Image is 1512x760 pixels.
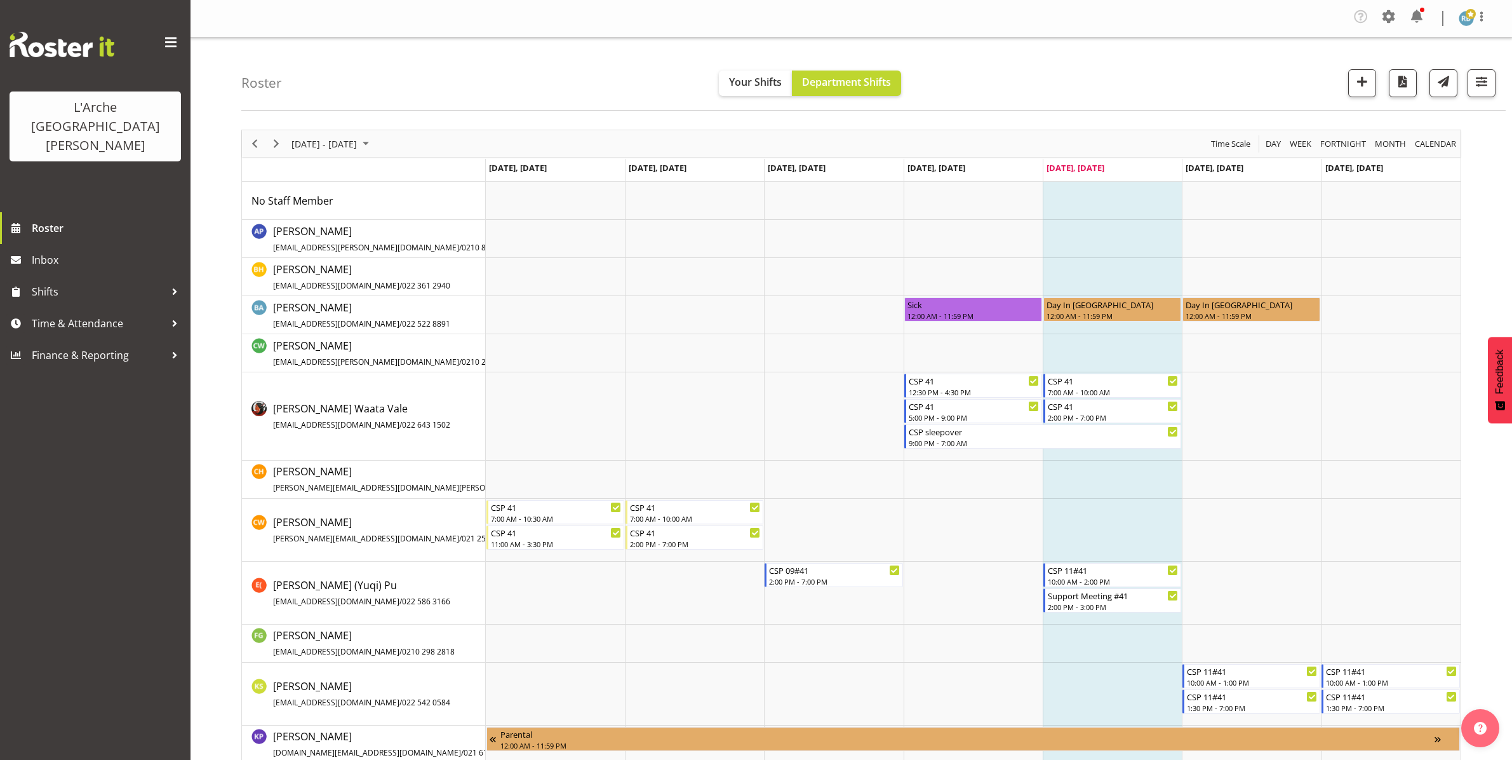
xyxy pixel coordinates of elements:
div: 10:00 AM - 2:00 PM [1048,576,1178,587]
td: Estelle (Yuqi) Pu resource [242,562,486,625]
td: Kalpana Sapkota resource [242,663,486,726]
td: Ayamita Paul resource [242,220,486,258]
button: August 25 - 31, 2025 [290,136,375,152]
span: [DATE], [DATE] [907,162,965,173]
span: Department Shifts [802,75,891,89]
td: Bibi Ali resource [242,296,486,334]
span: [PERSON_NAME] [273,224,514,254]
div: CSP 41 [1048,374,1178,387]
img: Rosterit website logo [10,32,114,57]
div: CSP 41 [909,374,1039,387]
div: Cindy Walters"s event - CSP 41 Begin From Monday, August 25, 2025 at 7:00:00 AM GMT+12:00 Ends At... [486,500,624,524]
a: [PERSON_NAME][PERSON_NAME][EMAIL_ADDRESS][DOMAIN_NAME]/021 251 8963 [273,515,510,545]
span: [EMAIL_ADDRESS][DOMAIN_NAME] [273,280,399,291]
div: 1:30 PM - 7:00 PM [1326,703,1456,713]
div: 10:00 AM - 1:00 PM [1326,677,1456,688]
div: Previous [244,130,265,157]
div: 7:00 AM - 10:00 AM [1048,387,1178,397]
a: No Staff Member [251,193,333,208]
div: 11:00 AM - 3:30 PM [491,539,621,549]
span: [PERSON_NAME][EMAIL_ADDRESS][DOMAIN_NAME][PERSON_NAME] [273,482,519,493]
span: Feedback [1494,349,1506,394]
div: Kalpana Sapkota"s event - CSP 11#41 Begin From Sunday, August 31, 2025 at 10:00:00 AM GMT+12:00 E... [1321,664,1459,688]
div: CSP sleepover [909,425,1179,438]
span: Week [1288,136,1313,152]
span: [DOMAIN_NAME][EMAIL_ADDRESS][DOMAIN_NAME] [273,747,461,758]
span: 0210 298 2818 [402,646,455,657]
span: [EMAIL_ADDRESS][DOMAIN_NAME] [273,646,399,657]
span: [EMAIL_ADDRESS][PERSON_NAME][DOMAIN_NAME] [273,242,459,253]
div: 12:00 AM - 11:59 PM [1047,311,1178,321]
div: Estelle (Yuqi) Pu"s event - Support Meeting #41 Begin From Friday, August 29, 2025 at 2:00:00 PM ... [1043,588,1181,613]
div: CSP 11#41 [1326,690,1456,703]
div: CSP 11#41 [1187,665,1317,677]
span: [DATE], [DATE] [1325,162,1383,173]
span: / [461,747,464,758]
div: 2:00 PM - 7:00 PM [1048,412,1178,423]
td: Cherri Waata Vale resource [242,372,486,461]
span: / [399,419,402,430]
div: Kalpana Sapkota"s event - CSP 11#41 Begin From Sunday, August 31, 2025 at 1:30:00 PM GMT+12:00 En... [1321,689,1459,714]
div: 1:30 PM - 7:00 PM [1187,703,1317,713]
div: 2:00 PM - 3:00 PM [1048,602,1178,612]
a: [PERSON_NAME][EMAIL_ADDRESS][DOMAIN_NAME]/022 542 0584 [273,679,450,709]
div: CSP 11#41 [1326,665,1456,677]
span: [DATE], [DATE] [489,162,547,173]
a: [PERSON_NAME][EMAIL_ADDRESS][DOMAIN_NAME]/022 361 2940 [273,262,450,292]
button: Send a list of all shifts for the selected filtered period to all rostered employees. [1429,69,1457,97]
span: [PERSON_NAME] [273,628,455,658]
button: Filter Shifts [1468,69,1495,97]
td: Christopher Hill resource [242,461,486,499]
span: / [459,242,462,253]
div: 7:00 AM - 10:00 AM [630,513,760,524]
div: Estelle (Yuqi) Pu"s event - CSP 11#41 Begin From Friday, August 29, 2025 at 10:00:00 AM GMT+12:00... [1043,563,1181,587]
div: Cherri Waata Vale"s event - CSP 41 Begin From Friday, August 29, 2025 at 7:00:00 AM GMT+12:00 End... [1043,374,1181,398]
div: 12:00 AM - 11:59 PM [907,311,1039,321]
a: [PERSON_NAME][PERSON_NAME][EMAIL_ADDRESS][DOMAIN_NAME][PERSON_NAME] [273,464,570,494]
td: Caitlin Wood resource [242,334,486,372]
span: / [399,646,402,657]
span: [PERSON_NAME] [273,262,450,292]
div: 12:00 AM - 11:59 PM [500,740,1435,750]
span: [EMAIL_ADDRESS][DOMAIN_NAME] [273,697,399,708]
span: Day [1264,136,1282,152]
div: 5:00 PM - 9:00 PM [909,412,1039,423]
div: 2:00 PM - 7:00 PM [769,576,899,587]
div: Cindy Walters"s event - CSP 41 Begin From Monday, August 25, 2025 at 11:00:00 AM GMT+12:00 Ends A... [486,526,624,550]
div: Support Meeting #41 [1048,589,1178,602]
div: CSP 41 [630,501,760,513]
td: No Staff Member resource [242,182,486,220]
span: [PERSON_NAME] Waata Vale [273,402,450,431]
div: Next [265,130,287,157]
div: 7:00 AM - 10:30 AM [491,513,621,524]
div: CSP 41 [1048,400,1178,412]
span: Roster [32,219,184,238]
button: Previous [246,136,264,152]
span: [PERSON_NAME][EMAIL_ADDRESS][DOMAIN_NAME] [273,533,459,544]
div: CSP 41 [491,501,621,513]
td: Faustina Gaensicke resource [242,625,486,663]
span: Time & Attendance [32,314,165,333]
span: / [399,596,402,607]
span: [EMAIL_ADDRESS][DOMAIN_NAME] [273,596,399,607]
a: [PERSON_NAME][EMAIL_ADDRESS][DOMAIN_NAME]/022 522 8891 [273,300,450,330]
span: 022 522 8891 [402,318,450,329]
span: [EMAIL_ADDRESS][DOMAIN_NAME] [273,318,399,329]
div: CSP 09#41 [769,564,899,576]
span: Shifts [32,282,165,301]
div: Cherri Waata Vale"s event - CSP 41 Begin From Thursday, August 28, 2025 at 12:30:00 PM GMT+12:00 ... [904,374,1042,398]
img: robin-buch3407.jpg [1459,11,1474,26]
a: [PERSON_NAME][EMAIL_ADDRESS][PERSON_NAME][DOMAIN_NAME]/0210 850 5341 [273,224,514,254]
span: [DATE] - [DATE] [290,136,358,152]
td: Ben Hammond resource [242,258,486,296]
div: CSP 41 [909,400,1039,412]
span: [DATE], [DATE] [1047,162,1104,173]
span: [PERSON_NAME] [273,339,514,368]
button: Month [1413,136,1459,152]
td: Cindy Walters resource [242,499,486,562]
span: 021 618 124 [464,747,507,758]
button: Fortnight [1318,136,1368,152]
button: Next [268,136,285,152]
span: 021 251 8963 [462,533,510,544]
div: Estelle (Yuqi) Pu"s event - CSP 09#41 Begin From Wednesday, August 27, 2025 at 2:00:00 PM GMT+12:... [765,563,902,587]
